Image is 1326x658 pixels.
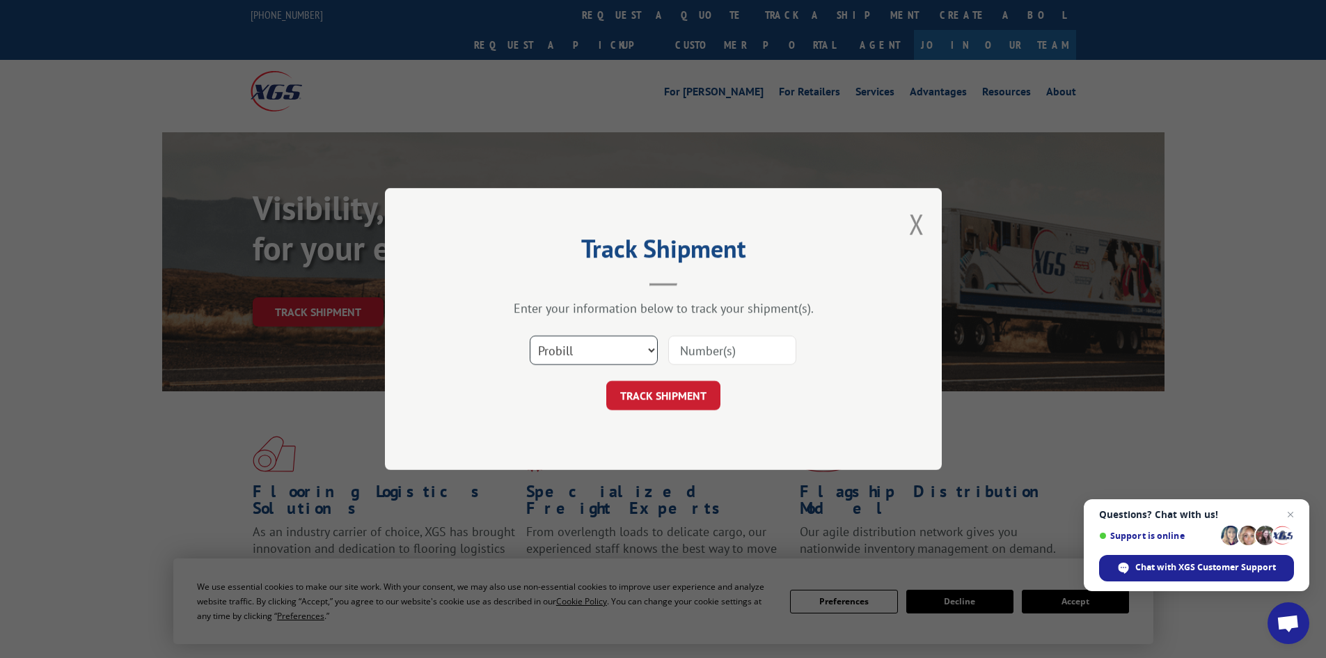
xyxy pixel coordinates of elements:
[1099,509,1294,520] span: Questions? Chat with us!
[455,300,872,316] div: Enter your information below to track your shipment(s).
[668,336,796,365] input: Number(s)
[1282,506,1299,523] span: Close chat
[1135,561,1276,574] span: Chat with XGS Customer Support
[606,381,720,410] button: TRACK SHIPMENT
[909,205,924,242] button: Close modal
[455,239,872,265] h2: Track Shipment
[1099,531,1216,541] span: Support is online
[1268,602,1309,644] div: Open chat
[1099,555,1294,581] div: Chat with XGS Customer Support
